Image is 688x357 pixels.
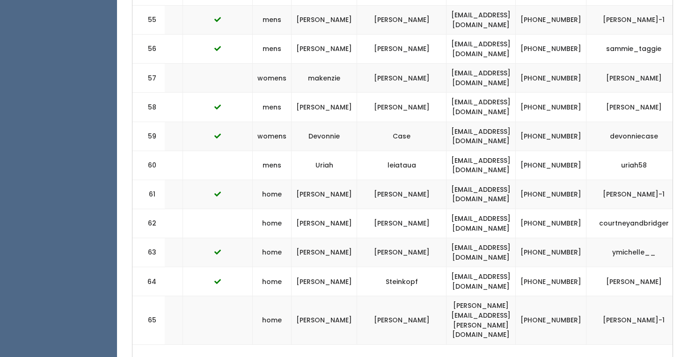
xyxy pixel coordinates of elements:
td: 56 [132,35,165,64]
td: [PHONE_NUMBER] [516,35,586,64]
td: [PERSON_NAME] [292,296,357,344]
td: 60 [132,151,165,180]
td: [PHONE_NUMBER] [516,122,586,151]
td: home [253,267,292,296]
td: [EMAIL_ADDRESS][DOMAIN_NAME] [446,238,516,267]
td: [PERSON_NAME] [586,267,681,296]
td: [EMAIL_ADDRESS][DOMAIN_NAME] [446,180,516,209]
td: [PERSON_NAME]-1 [586,5,681,34]
td: mens [253,35,292,64]
td: 62 [132,209,165,238]
td: [PERSON_NAME]-1 [586,180,681,209]
td: Devonnie [292,122,357,151]
td: [PERSON_NAME] [357,35,446,64]
td: 58 [132,93,165,122]
td: home [253,238,292,267]
td: [PERSON_NAME][EMAIL_ADDRESS][PERSON_NAME][DOMAIN_NAME] [446,296,516,344]
td: [PERSON_NAME] [292,180,357,209]
td: 61 [132,180,165,209]
td: [PHONE_NUMBER] [516,151,586,180]
td: home [253,180,292,209]
td: [PHONE_NUMBER] [516,180,586,209]
td: home [253,209,292,238]
td: [EMAIL_ADDRESS][DOMAIN_NAME] [446,64,516,93]
td: [EMAIL_ADDRESS][DOMAIN_NAME] [446,122,516,151]
td: [PERSON_NAME] [292,35,357,64]
td: courtneyandbridger [586,209,681,238]
td: 59 [132,122,165,151]
td: [EMAIL_ADDRESS][DOMAIN_NAME] [446,93,516,122]
td: [PERSON_NAME] [357,238,446,267]
td: [PERSON_NAME] [292,238,357,267]
td: [PHONE_NUMBER] [516,93,586,122]
td: [PERSON_NAME] [357,93,446,122]
td: sammie_taggie [586,35,681,64]
td: [EMAIL_ADDRESS][DOMAIN_NAME] [446,35,516,64]
td: Steinkopf [357,267,446,296]
td: [EMAIL_ADDRESS][DOMAIN_NAME] [446,5,516,34]
td: [PHONE_NUMBER] [516,5,586,34]
td: [PHONE_NUMBER] [516,238,586,267]
td: mens [253,5,292,34]
td: 65 [132,296,165,344]
td: womens [253,122,292,151]
td: [PHONE_NUMBER] [516,296,586,344]
td: [PERSON_NAME] [357,64,446,93]
td: [PERSON_NAME] [586,93,681,122]
td: [PERSON_NAME] [357,209,446,238]
td: 63 [132,238,165,267]
td: [PHONE_NUMBER] [516,64,586,93]
td: devonniecase [586,122,681,151]
td: [PERSON_NAME] [357,296,446,344]
td: [PERSON_NAME] [586,64,681,93]
td: Case [357,122,446,151]
td: [PERSON_NAME] [357,180,446,209]
td: [PERSON_NAME] [292,5,357,34]
td: [PHONE_NUMBER] [516,267,586,296]
td: Uriah [292,151,357,180]
td: uriah58 [586,151,681,180]
td: [PERSON_NAME]-1 [586,296,681,344]
td: mens [253,151,292,180]
td: [PERSON_NAME] [292,267,357,296]
td: leiataua [357,151,446,180]
td: [PERSON_NAME] [357,5,446,34]
td: 64 [132,267,165,296]
td: 55 [132,5,165,34]
td: home [253,296,292,344]
td: [PERSON_NAME] [292,209,357,238]
td: [PHONE_NUMBER] [516,209,586,238]
td: mens [253,93,292,122]
td: ymichelle__ [586,238,681,267]
td: [EMAIL_ADDRESS][DOMAIN_NAME] [446,151,516,180]
td: womens [253,64,292,93]
td: [PERSON_NAME] [292,93,357,122]
td: makenzie [292,64,357,93]
td: 57 [132,64,165,93]
td: [EMAIL_ADDRESS][DOMAIN_NAME] [446,267,516,296]
td: [EMAIL_ADDRESS][DOMAIN_NAME] [446,209,516,238]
